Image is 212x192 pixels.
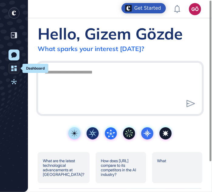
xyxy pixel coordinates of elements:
[38,45,144,53] div: What sparks your interest [DATE]?
[96,152,146,183] div: How does [URL] compare to its competitors in the AI industry?
[134,5,161,11] div: Get Started
[38,24,183,43] div: Hello, Gizem Gözde
[152,152,203,183] div: What
[38,152,90,183] div: What are the latest technological advancements at [GEOGRAPHIC_DATA]?
[189,3,201,15] button: GÖ
[9,8,19,19] div: entrapeer-logo
[121,3,166,13] div: Open Get Started checklist
[9,63,19,74] a: Dashboard
[125,5,132,12] img: launcher-image-alternative-text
